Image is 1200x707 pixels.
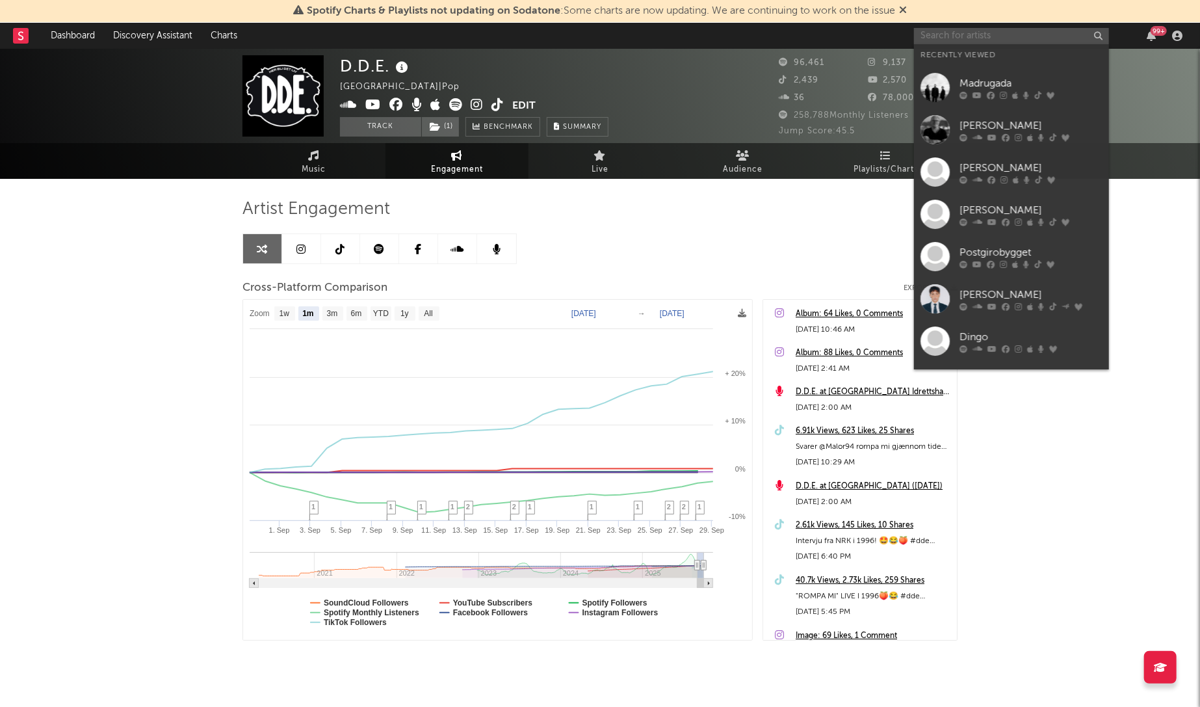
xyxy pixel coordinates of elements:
text: 13. Sep [452,526,477,534]
span: 258,788 Monthly Listeners [779,111,909,120]
text: 6m [351,310,362,319]
a: Postgirobygget [914,235,1109,278]
text: 21. Sep [576,526,601,534]
a: Engagement [385,143,528,179]
span: 2,439 [779,76,818,85]
div: [PERSON_NAME] [959,161,1102,176]
span: : Some charts are now updating. We are continuing to work on the issue [307,6,895,16]
span: Spotify Charts & Playlists not updating on Sodatone [307,6,560,16]
text: 1y [400,310,409,319]
div: [DATE] 2:41 AM [796,361,950,377]
div: 99 + [1151,26,1167,36]
a: Audience [672,143,815,179]
a: Benchmark [465,117,540,137]
span: 2 [667,503,671,511]
span: 1 [419,503,423,511]
span: 1 [636,503,640,511]
div: [GEOGRAPHIC_DATA] | Pop [340,79,475,95]
button: Summary [547,117,608,137]
button: (1) [422,117,459,137]
div: Album: 88 Likes, 0 Comments [796,345,950,361]
div: Album: 64 Likes, 0 Comments [796,306,950,322]
div: [DATE] 2:00 AM [796,400,950,416]
text: 3m [327,310,338,319]
text: [DATE] [660,309,685,318]
div: "ROMPA MI" LIVE I 1996🍑😂 #dde #norskmusikk #bjarnebrøndbo#trøndelag #fordeg #rompami #fæst#ågeale... [796,589,950,604]
text: YTD [373,310,389,319]
text: 25. Sep [638,526,662,534]
a: [PERSON_NAME] [914,278,1109,320]
text: 5. Sep [331,526,352,534]
span: 2 [512,503,516,511]
input: Search for artists [914,28,1109,44]
text: 17. Sep [514,526,539,534]
a: D.D.E. at [GEOGRAPHIC_DATA] ([DATE]) [796,479,950,494]
span: 36 [779,94,805,102]
span: 1 [450,503,454,511]
span: Audience [724,162,763,178]
text: Spotify Monthly Listeners [324,608,419,617]
text: All [424,310,432,319]
div: [PERSON_NAME] Og Sambandet [959,369,1102,400]
div: Svarer @Malor94 rompa mi gjænnom tiden!🎶🎫😍 #dde #norskmusikk #tilbakeblikk #bjarnebrøndbo #1996 [796,439,950,455]
text: SoundCloud Followers [324,598,409,607]
text: 7. Sep [361,526,382,534]
a: [PERSON_NAME] [914,193,1109,235]
text: + 10% [725,417,746,425]
span: Music [302,162,326,178]
div: [PERSON_NAME] [959,203,1102,219]
span: 2 [466,503,470,511]
text: 0% [735,465,746,473]
div: Madrugada [959,76,1102,92]
text: [DATE] [571,309,596,318]
span: 1 [389,503,393,511]
text: 15. Sep [483,526,508,534]
button: 99+ [1147,31,1156,41]
text: 11. Sep [421,526,446,534]
a: Charts [202,23,246,49]
span: 1 [698,503,701,511]
a: Live [528,143,672,179]
a: 40.7k Views, 2.73k Likes, 259 Shares [796,573,950,589]
a: Discovery Assistant [104,23,202,49]
a: [PERSON_NAME] Og Sambandet [914,362,1109,414]
text: + 20% [725,369,746,377]
span: Dismiss [899,6,907,16]
text: Zoom [250,310,270,319]
text: Spotify Followers [582,598,647,607]
a: Playlists/Charts [815,143,958,179]
span: Live [592,162,608,178]
text: 1w [280,310,290,319]
a: Image: 69 Likes, 1 Comment [796,628,950,644]
text: 1m [302,310,313,319]
a: 6.91k Views, 623 Likes, 25 Shares [796,423,950,439]
div: [DATE] 5:45 PM [796,604,950,620]
span: Playlists/Charts [854,162,919,178]
text: YouTube Subscribers [453,598,533,607]
div: Intervju fra NRK i 1996! 🤩😂🍑 #dde #bjarnebrøndbo #trøndelag #fordeg #norskmusikk #ågealeksandersen [796,533,950,549]
a: [PERSON_NAME] [914,109,1109,151]
a: 2.61k Views, 145 Likes, 10 Shares [796,518,950,533]
span: Engagement [431,162,483,178]
span: 9,137 [868,59,907,67]
span: Summary [563,124,601,131]
div: Dingo [959,330,1102,345]
button: Track [340,117,421,137]
a: D.D.E. at [GEOGRAPHIC_DATA] Idrettshall ([DATE]) [796,384,950,400]
span: 2,570 [868,76,907,85]
a: Madrugada [914,66,1109,109]
span: Jump Score: 45.5 [779,127,855,135]
div: [PERSON_NAME] [959,287,1102,303]
a: Dingo [914,320,1109,362]
text: -10% [729,513,746,520]
button: Edit [512,98,536,114]
div: [DATE] 10:46 AM [796,322,950,338]
a: [PERSON_NAME] [914,151,1109,193]
div: [DATE] 2:00 AM [796,494,950,510]
text: Instagram Followers [582,608,659,617]
a: Dashboard [42,23,104,49]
